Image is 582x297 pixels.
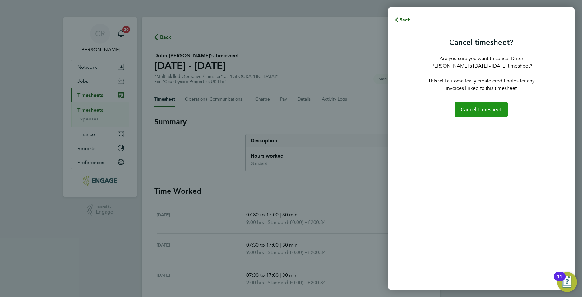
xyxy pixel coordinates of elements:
[557,272,577,292] button: Open Resource Center, 11 new notifications
[427,77,536,92] p: This will automatically create credit notes for any invoices linked to this timesheet
[427,37,536,47] h3: Cancel timesheet?
[461,106,502,113] span: Cancel Timesheet
[399,17,411,23] span: Back
[557,276,562,285] div: 11
[427,55,536,70] p: Are you sure you want to cancel Driter [PERSON_NAME]'s [DATE] - [DATE] timesheet?
[388,14,417,26] button: Back
[455,102,508,117] button: Cancel Timesheet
